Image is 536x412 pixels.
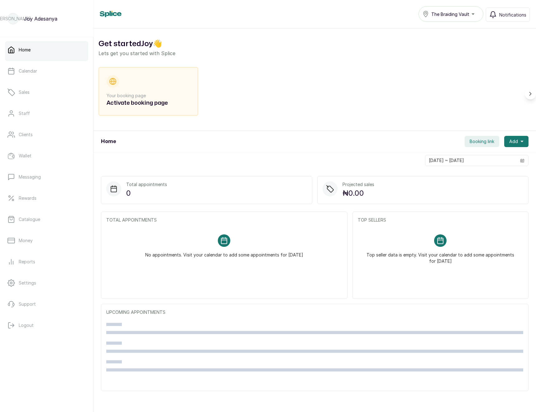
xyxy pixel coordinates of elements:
a: Messaging [5,168,88,186]
button: The Braiding Vault [419,6,483,22]
button: Scroll right [525,88,536,99]
p: Home [19,47,31,53]
button: Notifications [486,7,530,22]
a: Settings [5,274,88,292]
span: Booking link [470,138,494,145]
a: Sales [5,84,88,101]
p: Reports [19,259,35,265]
span: Notifications [499,12,526,18]
p: Money [19,237,33,244]
p: Top seller data is empty. Visit your calendar to add some appointments for [DATE] [365,247,516,264]
p: Wallet [19,153,31,159]
p: No appointments. Visit your calendar to add some appointments for [DATE] [145,247,303,258]
p: Catalogue [19,216,40,223]
p: Settings [19,280,36,286]
p: ₦0.00 [342,188,374,199]
p: UPCOMING APPOINTMENTS [106,309,523,315]
a: Support [5,295,88,313]
span: Add [509,138,518,145]
p: Sales [19,89,30,95]
h2: Activate booking page [107,99,190,108]
p: Clients [19,132,33,138]
h1: Home [101,138,116,145]
p: Total appointments [126,181,167,188]
a: Clients [5,126,88,143]
p: Lets get you started with Splice [98,50,531,57]
button: Add [504,136,529,147]
p: Staff [19,110,30,117]
p: Projected sales [342,181,374,188]
p: TOTAL APPOINTMENTS [106,217,342,223]
p: Messaging [19,174,41,180]
svg: calendar [520,158,524,163]
a: Reports [5,253,88,271]
p: Joy Adesanya [24,15,57,22]
a: Rewards [5,189,88,207]
a: Staff [5,105,88,122]
p: Logout [19,322,34,328]
a: Money [5,232,88,249]
p: Calendar [19,68,37,74]
a: Calendar [5,62,88,80]
button: Logout [5,317,88,334]
p: TOP SELLERS [358,217,523,223]
input: Select date [425,155,516,166]
a: Home [5,41,88,59]
p: Your booking page [107,93,190,99]
a: Wallet [5,147,88,165]
p: Support [19,301,36,307]
a: Catalogue [5,211,88,228]
div: Your booking pageActivate booking page [98,67,198,116]
button: Booking link [465,136,499,147]
p: 0 [126,188,167,199]
p: Rewards [19,195,36,201]
h2: Get started Joy 👋 [98,38,531,50]
span: The Braiding Vault [431,11,469,17]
